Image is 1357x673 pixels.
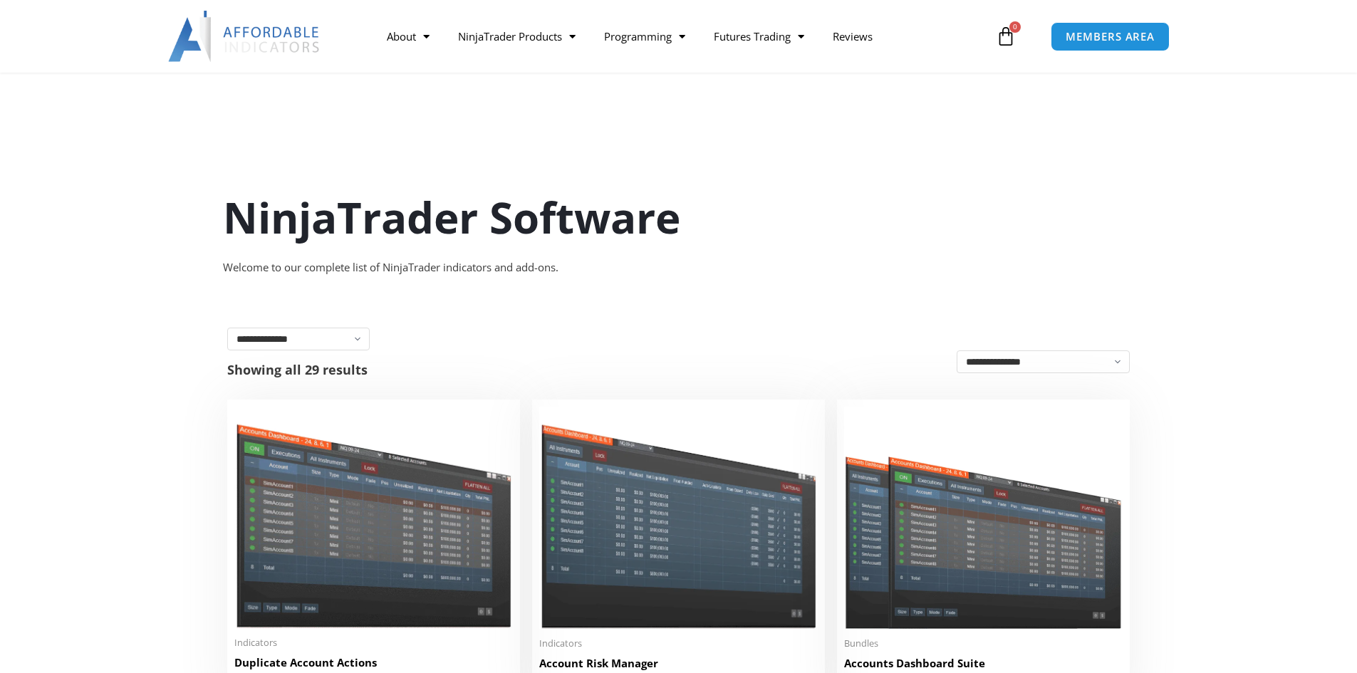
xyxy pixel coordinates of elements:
[1009,21,1021,33] span: 0
[539,656,818,671] h2: Account Risk Manager
[234,407,513,628] img: Duplicate Account Actions
[234,637,513,649] span: Indicators
[539,407,818,628] img: Account Risk Manager
[957,350,1130,373] select: Shop order
[223,187,1135,247] h1: NinjaTrader Software
[1066,31,1155,42] span: MEMBERS AREA
[373,20,444,53] a: About
[168,11,321,62] img: LogoAI | Affordable Indicators – NinjaTrader
[223,258,1135,278] div: Welcome to our complete list of NinjaTrader indicators and add-ons.
[590,20,700,53] a: Programming
[1051,22,1170,51] a: MEMBERS AREA
[844,407,1123,629] img: Accounts Dashboard Suite
[539,637,818,649] span: Indicators
[444,20,590,53] a: NinjaTrader Products
[373,20,992,53] nav: Menu
[700,20,818,53] a: Futures Trading
[844,637,1123,649] span: Bundles
[818,20,887,53] a: Reviews
[234,655,513,670] h2: Duplicate Account Actions
[227,363,368,376] p: Showing all 29 results
[844,656,1123,671] h2: Accounts Dashboard Suite
[974,16,1037,57] a: 0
